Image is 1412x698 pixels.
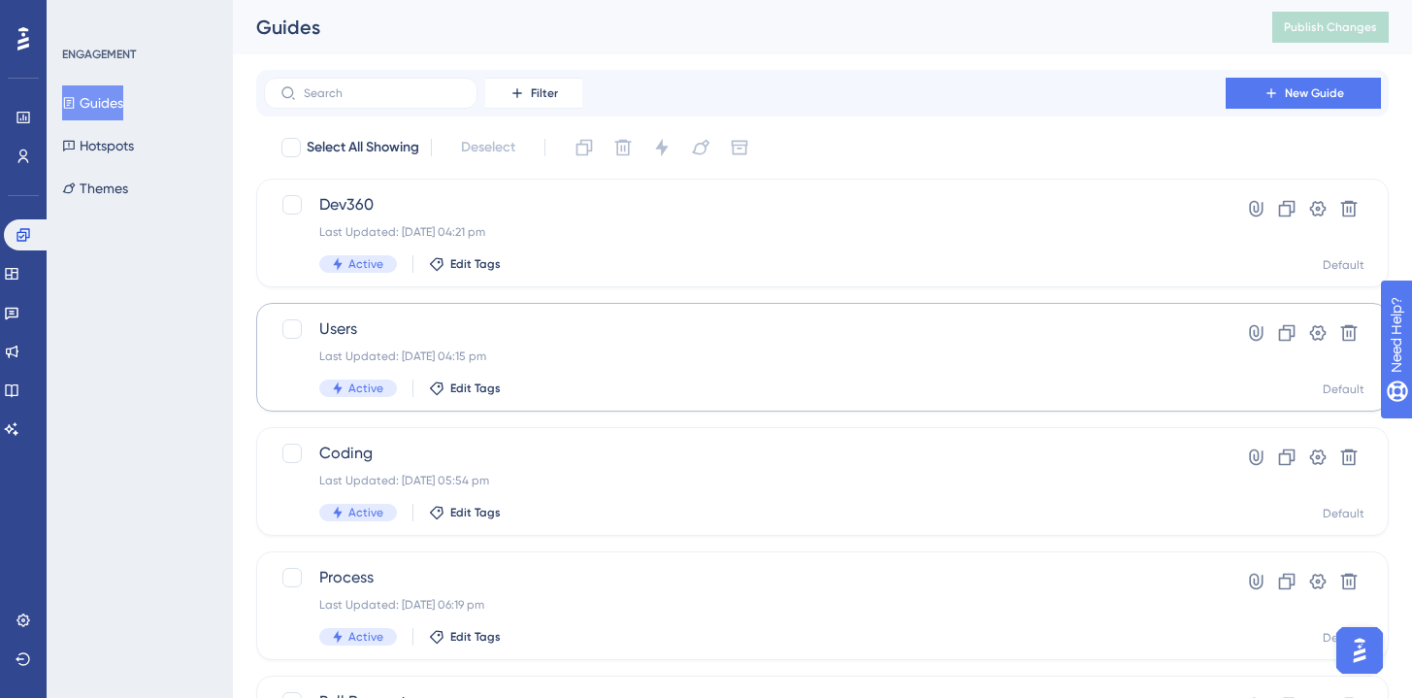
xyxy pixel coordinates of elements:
[461,136,515,159] span: Deselect
[348,381,383,396] span: Active
[307,136,419,159] span: Select All Showing
[429,381,501,396] button: Edit Tags
[319,597,1170,613] div: Last Updated: [DATE] 06:19 pm
[1323,257,1364,273] div: Default
[348,629,383,645] span: Active
[1323,630,1364,646] div: Default
[348,505,383,520] span: Active
[46,5,121,28] span: Need Help?
[485,78,582,109] button: Filter
[319,224,1170,240] div: Last Updated: [DATE] 04:21 pm
[319,473,1170,488] div: Last Updated: [DATE] 05:54 pm
[319,317,1170,341] span: Users
[429,505,501,520] button: Edit Tags
[450,629,501,645] span: Edit Tags
[443,130,533,165] button: Deselect
[62,128,134,163] button: Hotspots
[429,256,501,272] button: Edit Tags
[304,86,461,100] input: Search
[62,47,136,62] div: ENGAGEMENT
[319,193,1170,216] span: Dev360
[319,566,1170,589] span: Process
[531,85,558,101] span: Filter
[1284,19,1377,35] span: Publish Changes
[1323,382,1364,397] div: Default
[1285,85,1344,101] span: New Guide
[348,256,383,272] span: Active
[62,171,128,206] button: Themes
[1330,621,1389,680] iframe: UserGuiding AI Assistant Launcher
[256,14,1224,41] div: Guides
[62,85,123,120] button: Guides
[450,256,501,272] span: Edit Tags
[319,349,1170,364] div: Last Updated: [DATE] 04:15 pm
[450,381,501,396] span: Edit Tags
[1226,78,1381,109] button: New Guide
[429,629,501,645] button: Edit Tags
[1323,506,1364,521] div: Default
[1272,12,1389,43] button: Publish Changes
[319,442,1170,465] span: Coding
[450,505,501,520] span: Edit Tags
